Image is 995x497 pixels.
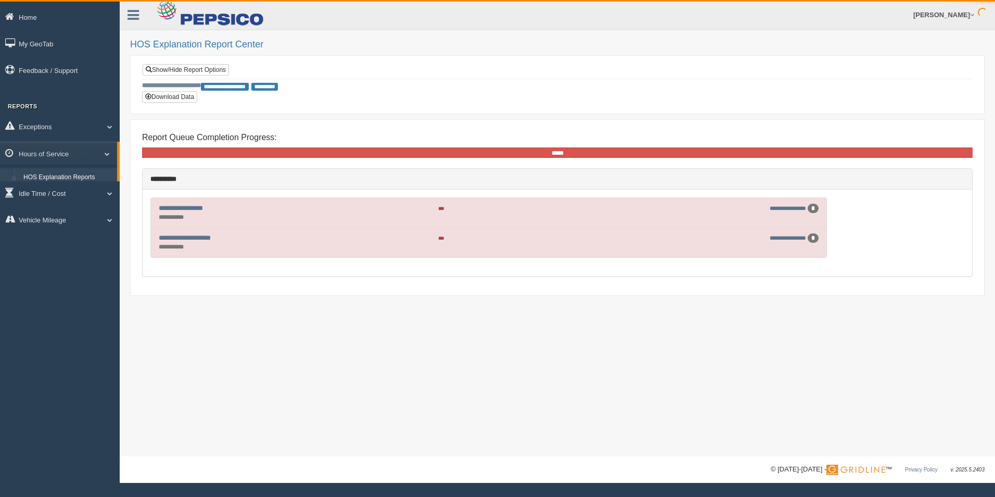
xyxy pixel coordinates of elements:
a: Privacy Policy [905,467,937,473]
a: Show/Hide Report Options [143,64,229,76]
h4: Report Queue Completion Progress: [142,133,973,142]
a: HOS Explanation Reports [19,168,117,187]
img: Gridline [826,465,885,475]
div: © [DATE]-[DATE] - ™ [771,464,985,475]
button: Download Data [142,91,197,103]
h2: HOS Explanation Report Center [130,40,985,50]
span: v. 2025.5.2403 [951,467,985,473]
